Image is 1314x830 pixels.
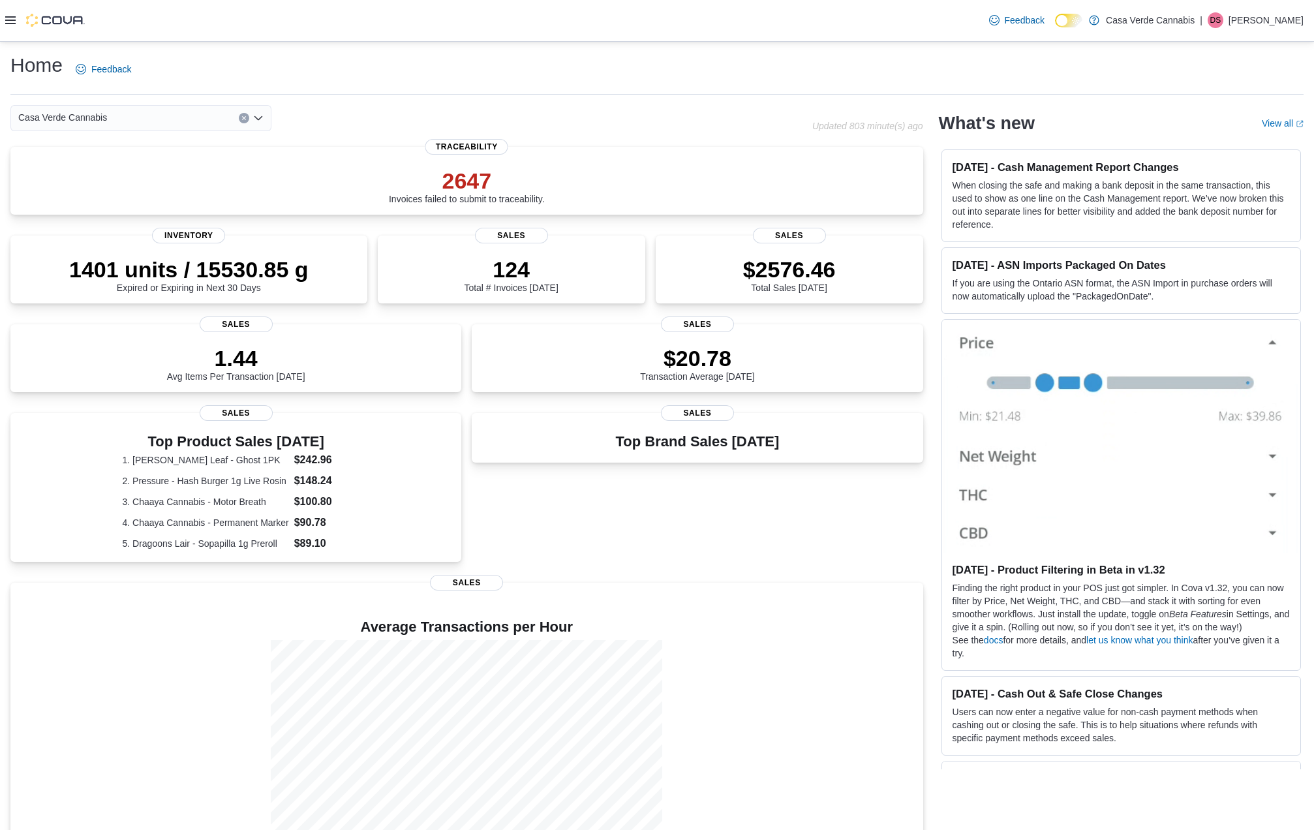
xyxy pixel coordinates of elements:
span: Inventory [152,228,225,243]
dd: $90.78 [294,515,350,530]
p: Casa Verde Cannabis [1106,12,1195,28]
div: Transaction Average [DATE] [640,345,755,382]
h3: [DATE] - Product Filtering in Beta in v1.32 [953,563,1290,576]
a: docs [984,635,1003,645]
span: Sales [661,316,734,332]
span: Feedback [1005,14,1045,27]
dt: 4. Chaaya Cannabis - Permanent Marker [122,516,288,529]
button: Clear input [239,113,249,123]
span: Sales [200,405,273,421]
button: Open list of options [253,113,264,123]
span: Sales [661,405,734,421]
a: let us know what you think [1086,635,1193,645]
p: 2647 [389,168,545,194]
dd: $148.24 [294,473,350,489]
dt: 2. Pressure - Hash Burger 1g Live Rosin [122,474,288,487]
p: [PERSON_NAME] [1229,12,1304,28]
span: Casa Verde Cannabis [18,110,107,125]
dt: 3. Chaaya Cannabis - Motor Breath [122,495,288,508]
img: Cova [26,14,85,27]
a: View allExternal link [1262,118,1304,129]
span: DS [1210,12,1221,28]
dd: $89.10 [294,536,350,551]
h3: [DATE] - ASN Imports Packaged On Dates [953,258,1290,271]
span: Sales [200,316,273,332]
p: Finding the right product in your POS just got simpler. In Cova v1.32, you can now filter by Pric... [953,581,1290,634]
div: Avg Items Per Transaction [DATE] [167,345,305,382]
span: Feedback [91,63,131,76]
p: 1401 units / 15530.85 g [69,256,309,283]
h3: [DATE] - Cash Management Report Changes [953,161,1290,174]
p: When closing the safe and making a bank deposit in the same transaction, this used to show as one... [953,179,1290,231]
h2: What's new [939,113,1035,134]
span: Traceability [425,139,508,155]
dt: 5. Dragoons Lair - Sopapilla 1g Preroll [122,537,288,550]
span: Sales [753,228,826,243]
p: If you are using the Ontario ASN format, the ASN Import in purchase orders will now automatically... [953,277,1290,303]
h1: Home [10,52,63,78]
h3: [DATE] - Cash Out & Safe Close Changes [953,687,1290,700]
div: Expired or Expiring in Next 30 Days [69,256,309,293]
a: Feedback [984,7,1050,33]
div: Invoices failed to submit to traceability. [389,168,545,204]
dd: $242.96 [294,452,350,468]
div: Desiree Shay [1208,12,1223,28]
span: Sales [430,575,503,591]
p: | [1200,12,1202,28]
svg: External link [1296,120,1304,128]
span: Dark Mode [1055,27,1056,28]
p: 124 [464,256,558,283]
a: Feedback [70,56,136,82]
p: See the for more details, and after you’ve given it a try. [953,634,1290,660]
div: Total # Invoices [DATE] [464,256,558,293]
h3: Top Product Sales [DATE] [122,434,349,450]
h3: Top Brand Sales [DATE] [616,434,780,450]
p: Updated 803 minute(s) ago [812,121,923,131]
input: Dark Mode [1055,14,1082,27]
dt: 1. [PERSON_NAME] Leaf - Ghost 1PK [122,453,288,467]
span: Sales [475,228,548,243]
em: Beta Features [1169,609,1227,619]
p: $2576.46 [743,256,836,283]
h4: Average Transactions per Hour [21,619,913,635]
p: 1.44 [167,345,305,371]
dd: $100.80 [294,494,350,510]
div: Total Sales [DATE] [743,256,836,293]
p: Users can now enter a negative value for non-cash payment methods when cashing out or closing the... [953,705,1290,745]
p: $20.78 [640,345,755,371]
